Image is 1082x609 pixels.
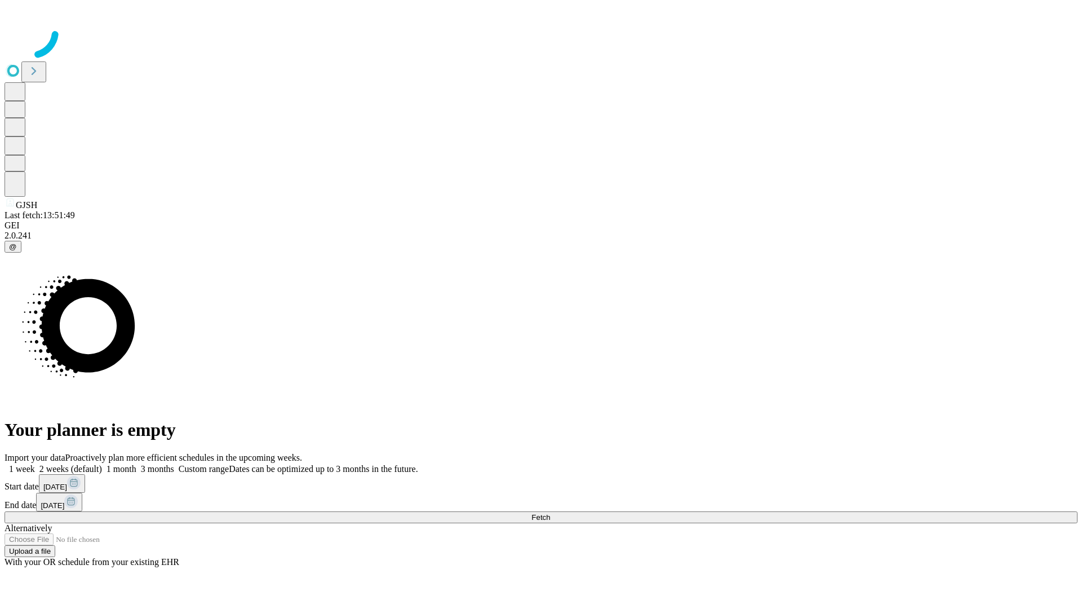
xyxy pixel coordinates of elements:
[9,242,17,251] span: @
[5,545,55,557] button: Upload a file
[531,513,550,522] span: Fetch
[107,464,136,474] span: 1 month
[5,420,1077,440] h1: Your planner is empty
[141,464,174,474] span: 3 months
[39,474,85,493] button: [DATE]
[5,474,1077,493] div: Start date
[5,453,65,462] span: Import your data
[5,511,1077,523] button: Fetch
[9,464,35,474] span: 1 week
[5,523,52,533] span: Alternatively
[229,464,418,474] span: Dates can be optimized up to 3 months in the future.
[65,453,302,462] span: Proactively plan more efficient schedules in the upcoming weeks.
[5,241,21,253] button: @
[5,210,75,220] span: Last fetch: 13:51:49
[5,231,1077,241] div: 2.0.241
[39,464,102,474] span: 2 weeks (default)
[36,493,82,511] button: [DATE]
[5,493,1077,511] div: End date
[179,464,229,474] span: Custom range
[16,200,37,210] span: GJSH
[5,557,179,567] span: With your OR schedule from your existing EHR
[5,220,1077,231] div: GEI
[43,483,67,491] span: [DATE]
[41,501,64,510] span: [DATE]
